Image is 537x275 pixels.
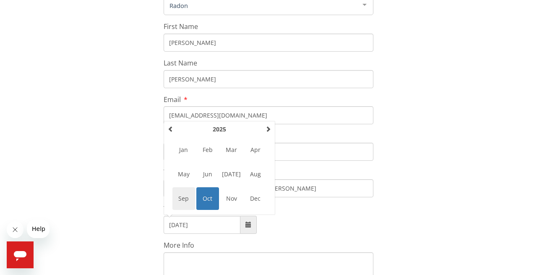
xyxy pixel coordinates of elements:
[196,187,219,210] span: Oct
[7,241,34,268] iframe: Button to launch messaging window
[244,187,267,210] span: Dec
[196,163,219,186] span: Jun
[7,221,23,238] iframe: Close message
[172,187,195,210] span: Sep
[244,139,267,161] span: Apr
[265,126,271,132] span: Next Year
[244,163,267,186] span: Aug
[196,139,219,161] span: Feb
[220,187,243,210] span: Nov
[220,139,243,161] span: Mar
[164,22,198,31] span: First Name
[164,95,181,104] span: Email
[164,241,194,250] span: More Info
[176,123,263,136] th: Select Year
[164,58,197,68] span: Last Name
[167,1,356,10] span: Radon
[172,139,195,161] span: Jan
[172,163,195,186] span: May
[27,220,50,238] iframe: Message from company
[168,126,174,132] span: Previous Year
[220,163,243,186] span: [DATE]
